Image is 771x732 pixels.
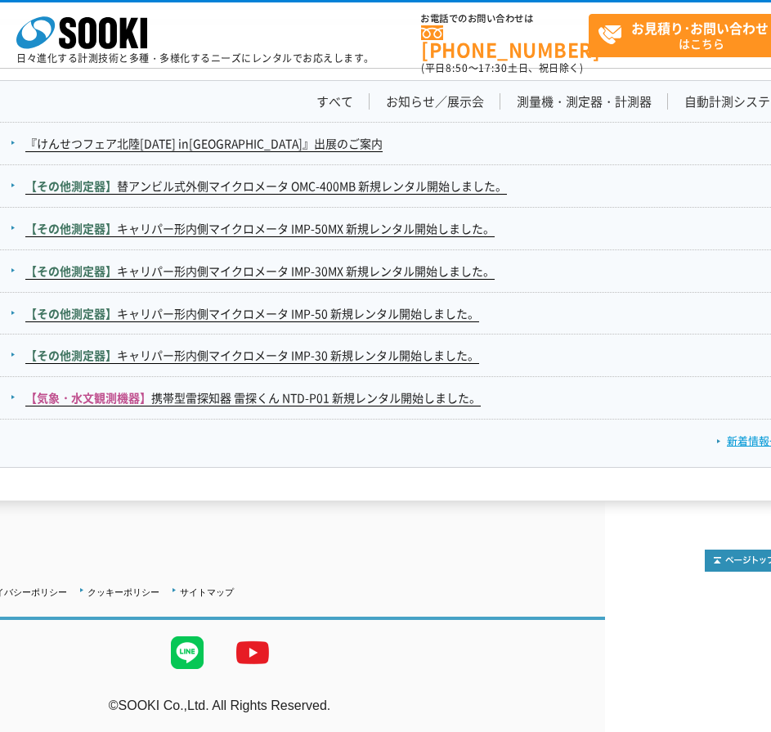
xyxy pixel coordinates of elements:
[25,347,479,364] a: 【その他測定器】キャリパー形内側マイクロメータ IMP-30 新規レンタル開始しました。
[421,61,583,75] span: (平日 ～ 土日、祝日除く)
[25,305,117,321] span: 【その他測定器】
[25,389,481,406] a: 【気象・水文観測機器】携帯型雷探知器 雷探くん NTD-P01 新規レンタル開始しました。
[16,53,374,63] p: 日々進化する計測技術と多種・多様化するニーズにレンタルでお応えします。
[25,389,151,406] span: 【気象・水文観測機器】
[421,14,589,24] span: お電話でのお問い合わせは
[25,347,117,363] span: 【その他測定器】
[478,61,508,75] span: 17:30
[386,93,484,110] a: お知らせ／展示会
[25,263,117,279] span: 【その他測定器】
[25,177,117,194] span: 【その他測定器】
[517,93,652,110] a: 測量機・測定器・計測器
[421,25,589,59] a: [PHONE_NUMBER]
[25,177,507,195] a: 【その他測定器】替アンビル式外側マイクロメータ OMC-400MB 新規レンタル開始しました。
[25,220,117,236] span: 【その他測定器】
[25,263,495,280] a: 【その他測定器】キャリパー形内側マイクロメータ IMP-30MX 新規レンタル開始しました。
[542,716,605,730] a: テストMail
[25,220,495,237] a: 【その他測定器】キャリパー形内側マイクロメータ IMP-50MX 新規レンタル開始しました。
[87,587,159,597] a: クッキーポリシー
[220,620,285,685] img: YouTube
[25,305,479,322] a: 【その他測定器】キャリパー形内側マイクロメータ IMP-50 新規レンタル開始しました。
[316,93,353,110] a: すべて
[446,61,468,75] span: 8:50
[631,18,769,38] strong: お見積り･お問い合わせ
[25,135,383,152] a: 『けんせつフェア北陸[DATE] in[GEOGRAPHIC_DATA]』出展のご案内
[155,620,220,685] img: LINE
[180,587,234,597] a: サイトマップ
